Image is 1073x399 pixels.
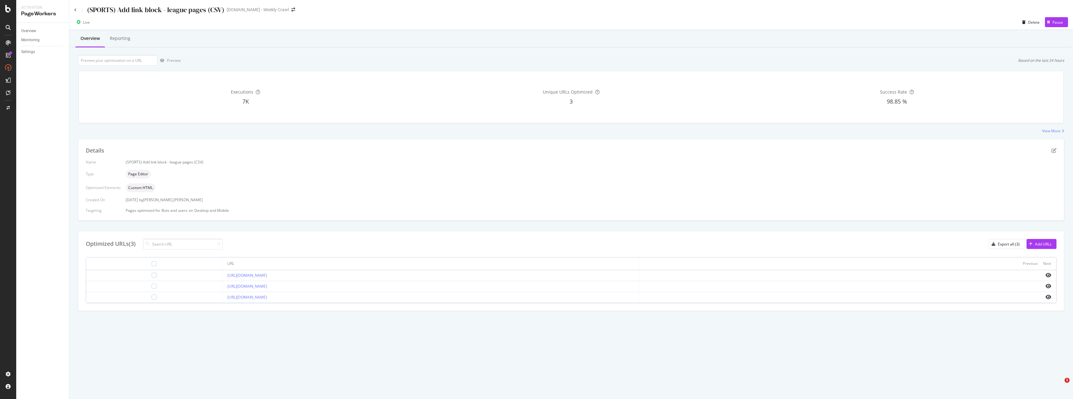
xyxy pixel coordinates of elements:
div: Desktop and Mobile [194,208,229,213]
div: Based on the last 24 hours [1018,58,1064,63]
input: Preview your optimization on a URL [78,55,158,66]
div: Name [86,159,121,165]
div: Optimized URLs (3) [86,240,136,248]
div: Live [83,20,90,25]
iframe: Intercom live chat [1052,378,1067,393]
div: by [PERSON_NAME].[PERSON_NAME] [139,197,203,202]
div: arrow-right-arrow-left [291,7,295,12]
a: Click to go back [74,8,77,12]
div: [DATE] [126,197,1056,202]
div: Monitoring [21,37,40,43]
i: eye [1046,273,1051,278]
a: [URL][DOMAIN_NAME] [227,273,267,278]
span: Executions [231,89,253,95]
button: Next [1043,260,1051,267]
div: View More [1042,128,1061,134]
div: Activation [21,5,64,10]
span: Success Rate [880,89,907,95]
div: Pages optimized for on [126,208,1056,213]
div: Previous [1023,261,1038,266]
div: Details [86,147,104,155]
div: Bots and users [162,208,187,213]
span: Page Editor [128,172,148,176]
span: 3 [570,98,573,105]
div: PageWorkers [21,10,64,17]
span: Unique URLs Optimized [543,89,593,95]
div: neutral label [126,183,155,192]
a: Monitoring [21,37,65,43]
div: Next [1043,261,1051,266]
button: Pause [1045,17,1068,27]
div: (SPORTS) Add link block - league pages (CSV) [126,159,1056,165]
div: Overview [80,35,100,41]
a: Settings [21,49,65,55]
a: [URL][DOMAIN_NAME] [227,294,267,300]
div: Reporting [110,35,130,41]
a: [URL][DOMAIN_NAME] [227,284,267,289]
div: Optimized Elements [86,185,121,190]
button: Add URLs [1027,239,1056,249]
div: Delete [1028,20,1040,25]
div: Overview [21,28,36,34]
div: [DOMAIN_NAME] - Weekly Crawl [227,7,289,13]
div: Pause [1052,20,1063,25]
div: Created On [86,197,121,202]
a: View More [1042,128,1064,134]
span: 7K [242,98,249,105]
button: Export all (3) [989,239,1025,249]
i: eye [1046,284,1051,289]
div: Settings [21,49,35,55]
div: URL [227,261,234,266]
div: Preview [167,58,181,63]
input: Search URL [143,239,223,250]
div: pen-to-square [1051,148,1056,153]
a: Overview [21,28,65,34]
div: Type [86,171,121,177]
span: Custom HTML [128,186,153,190]
span: 98.85 % [887,98,907,105]
span: 1 [1065,378,1070,383]
div: (SPORTS) Add link block - league pages (CSV) [87,5,224,15]
div: Export all (3) [998,241,1020,247]
button: Previous [1023,260,1038,267]
button: Preview [158,56,181,66]
i: eye [1046,294,1051,299]
div: Targeting [86,208,121,213]
div: Add URLs [1035,241,1051,247]
button: Delete [1020,17,1040,27]
div: neutral label [126,170,151,178]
